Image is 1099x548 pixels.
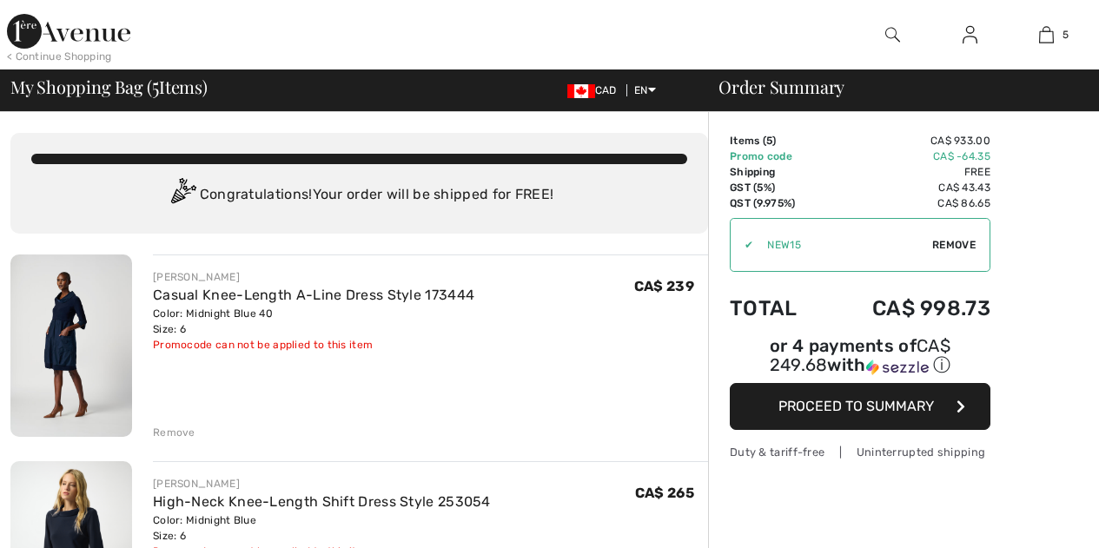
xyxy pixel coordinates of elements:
[634,84,656,96] span: EN
[152,74,159,96] span: 5
[31,178,687,213] div: Congratulations! Your order will be shipped for FREE!
[730,338,990,383] div: or 4 payments ofCA$ 249.68withSezzle Click to learn more about Sezzle
[567,84,624,96] span: CAD
[824,279,990,338] td: CA$ 998.73
[567,84,595,98] img: Canadian Dollar
[634,278,694,294] span: CA$ 239
[770,335,950,375] span: CA$ 249.68
[730,383,990,430] button: Proceed to Summary
[1063,27,1069,43] span: 5
[730,180,824,195] td: GST (5%)
[730,133,824,149] td: Items ( )
[730,338,990,377] div: or 4 payments of with
[730,195,824,211] td: QST (9.975%)
[153,512,491,544] div: Color: Midnight Blue Size: 6
[1039,24,1054,45] img: My Bag
[153,493,491,510] a: High-Neck Knee-Length Shift Dress Style 253054
[766,135,772,147] span: 5
[7,14,130,49] img: 1ère Avenue
[753,219,932,271] input: Promo code
[963,24,977,45] img: My Info
[7,49,112,64] div: < Continue Shopping
[153,337,474,353] div: Promocode can not be applied to this item
[635,485,694,501] span: CA$ 265
[10,254,132,437] img: Casual Knee-Length A-Line Dress Style 173444
[730,444,990,460] div: Duty & tariff-free | Uninterrupted shipping
[153,269,474,285] div: [PERSON_NAME]
[153,425,195,440] div: Remove
[949,24,991,46] a: Sign In
[778,398,934,414] span: Proceed to Summary
[824,149,990,164] td: CA$ -64.35
[165,178,200,213] img: Congratulation2.svg
[153,287,474,303] a: Casual Knee-Length A-Line Dress Style 173444
[866,360,929,375] img: Sezzle
[1009,24,1084,45] a: 5
[824,195,990,211] td: CA$ 86.65
[730,279,824,338] td: Total
[153,306,474,337] div: Color: Midnight Blue 40 Size: 6
[730,164,824,180] td: Shipping
[730,149,824,164] td: Promo code
[824,133,990,149] td: CA$ 933.00
[885,24,900,45] img: search the website
[153,476,491,492] div: [PERSON_NAME]
[824,164,990,180] td: Free
[731,237,753,253] div: ✔
[10,78,208,96] span: My Shopping Bag ( Items)
[698,78,1089,96] div: Order Summary
[824,180,990,195] td: CA$ 43.43
[932,237,976,253] span: Remove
